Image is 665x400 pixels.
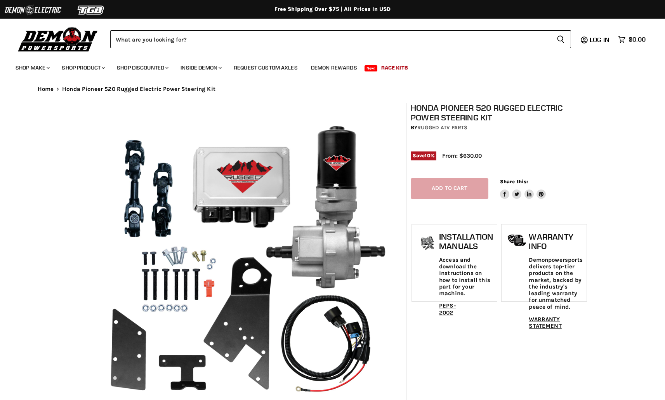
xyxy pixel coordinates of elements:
span: Log in [590,36,609,43]
div: Free Shipping Over $75 | All Prices In USD [22,6,643,13]
aside: Share this: [500,178,546,199]
a: Home [38,86,54,92]
span: New! [365,65,378,71]
h1: Installation Manuals [439,232,493,250]
span: From: $630.00 [442,152,482,159]
a: Shop Product [56,60,109,76]
a: Demon Rewards [305,60,363,76]
button: Search [550,30,571,48]
a: Request Custom Axles [228,60,304,76]
form: Product [110,30,571,48]
a: Race Kits [375,60,414,76]
a: PEPS-2002 [439,302,456,316]
h1: Honda Pioneer 520 Rugged Electric Power Steering Kit [411,103,588,122]
span: Save % [411,151,436,160]
p: Demonpowersports delivers top-tier products on the market, backed by the industry's leading warra... [529,257,582,310]
img: install_manual-icon.png [418,234,437,254]
ul: Main menu [10,57,644,76]
span: Honda Pioneer 520 Rugged Electric Power Steering Kit [62,86,215,92]
a: WARRANTY STATEMENT [529,316,561,329]
p: Access and download the instructions on how to install this part for your machine. [439,257,493,297]
nav: Breadcrumbs [22,86,643,92]
a: Shop Discounted [111,60,173,76]
img: Demon Electric Logo 2 [4,3,62,17]
img: warranty-icon.png [507,234,527,246]
a: $0.00 [614,34,649,45]
a: Shop Make [10,60,54,76]
a: Inside Demon [175,60,226,76]
input: Search [110,30,550,48]
span: Share this: [500,179,528,184]
h1: Warranty Info [529,232,582,250]
img: TGB Logo 2 [62,3,120,17]
span: 10 [425,153,430,158]
div: by [411,123,588,132]
a: Rugged ATV Parts [417,124,467,131]
a: Log in [586,36,614,43]
span: $0.00 [629,36,646,43]
img: Demon Powersports [16,25,101,53]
